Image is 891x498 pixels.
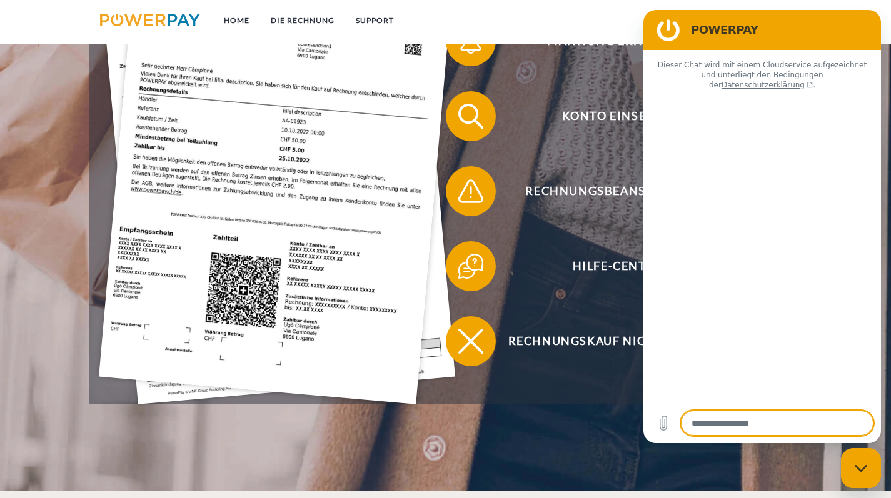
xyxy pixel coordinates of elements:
img: logo-powerpay.svg [100,14,201,26]
span: Rechnungsbeanstandung [464,166,770,216]
a: SUPPORT [345,9,405,32]
iframe: Schaltfläche zum Öffnen des Messaging-Fensters [841,448,881,488]
button: Hilfe-Center [446,241,771,291]
iframe: Messaging-Fenster [643,10,881,443]
span: Rechnungskauf nicht möglich [464,316,770,366]
button: Konto einsehen [446,91,771,141]
a: Home [213,9,260,32]
button: Mahnung erhalten? [446,16,771,66]
span: Hilfe-Center [464,241,770,291]
button: Rechnungsbeanstandung [446,166,771,216]
a: DIE RECHNUNG [260,9,345,32]
button: Rechnungskauf nicht möglich [446,316,771,366]
img: qb_close.svg [455,326,486,357]
span: Konto einsehen [464,91,770,141]
img: qb_warning.svg [455,176,486,207]
img: qb_search.svg [455,101,486,132]
a: agb [727,9,766,32]
img: qb_help.svg [455,251,486,282]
